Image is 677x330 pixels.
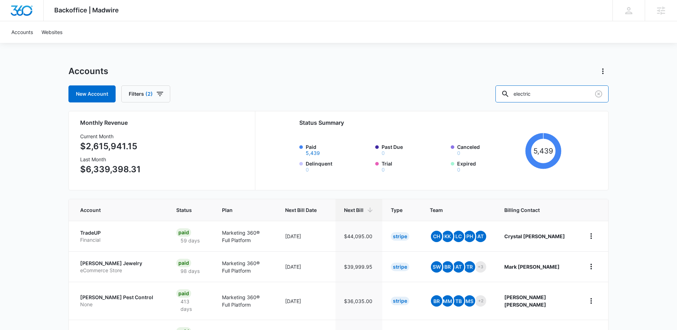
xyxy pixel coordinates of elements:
[54,6,119,14] span: Backoffice | Madwire
[586,295,597,307] button: home
[391,297,409,305] div: Stripe
[80,260,159,274] a: [PERSON_NAME] JewelryeCommerce Store
[80,118,246,127] h2: Monthly Revenue
[80,133,141,140] h3: Current Month
[431,231,442,242] span: CH
[80,206,149,214] span: Account
[593,88,604,100] button: Clear
[442,231,453,242] span: KK
[176,228,191,237] div: Paid
[391,232,409,241] div: Stripe
[176,267,204,275] p: 98 days
[277,221,335,251] td: [DATE]
[344,206,364,214] span: Next Bill
[176,298,205,313] p: 413 days
[586,230,597,242] button: home
[431,295,442,307] span: BR
[80,156,141,163] h3: Last Month
[453,231,464,242] span: LC
[222,206,268,214] span: Plan
[382,160,447,172] label: Trial
[533,146,553,155] tspan: 5,439
[80,294,159,301] p: [PERSON_NAME] Pest Control
[464,261,475,273] span: TR
[285,206,317,214] span: Next Bill Date
[335,251,382,282] td: $39,999.95
[277,251,335,282] td: [DATE]
[306,143,371,156] label: Paid
[391,263,409,271] div: Stripe
[145,91,153,96] span: (2)
[335,221,382,251] td: $44,095.00
[121,85,170,102] button: Filters(2)
[37,21,67,43] a: Websites
[495,85,609,102] input: Search
[80,229,159,243] a: TradeUPFinancial
[80,294,159,308] a: [PERSON_NAME] Pest ControlNone
[68,85,116,102] a: New Account
[475,261,486,273] span: +3
[391,206,403,214] span: Type
[504,264,560,270] strong: Mark [PERSON_NAME]
[457,143,522,156] label: Canceled
[68,66,108,77] h1: Accounts
[176,237,204,244] p: 59 days
[442,295,453,307] span: MM
[475,295,486,307] span: +2
[80,236,159,244] p: Financial
[80,140,141,153] p: $2,615,941.15
[306,151,320,156] button: Paid
[453,295,464,307] span: TB
[335,282,382,320] td: $36,035.00
[80,267,159,274] p: eCommerce Store
[277,282,335,320] td: [DATE]
[504,233,565,239] strong: Crystal [PERSON_NAME]
[382,143,447,156] label: Past Due
[586,261,597,272] button: home
[299,118,561,127] h2: Status Summary
[80,229,159,236] p: TradeUP
[597,66,609,77] button: Actions
[176,206,194,214] span: Status
[442,261,453,273] span: BR
[453,261,464,273] span: At
[504,294,546,308] strong: [PERSON_NAME] [PERSON_NAME]
[464,231,475,242] span: PH
[80,163,141,176] p: $6,339,398.31
[176,259,191,267] div: Paid
[222,229,268,244] p: Marketing 360® Full Platform
[431,261,442,273] span: SW
[222,259,268,274] p: Marketing 360® Full Platform
[457,160,522,172] label: Expired
[176,289,191,298] div: Paid
[464,295,475,307] span: MS
[504,206,568,214] span: Billing Contact
[430,206,477,214] span: Team
[306,160,371,172] label: Delinquent
[222,293,268,308] p: Marketing 360® Full Platform
[80,301,159,308] p: None
[7,21,37,43] a: Accounts
[475,231,486,242] span: AT
[80,260,159,267] p: [PERSON_NAME] Jewelry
